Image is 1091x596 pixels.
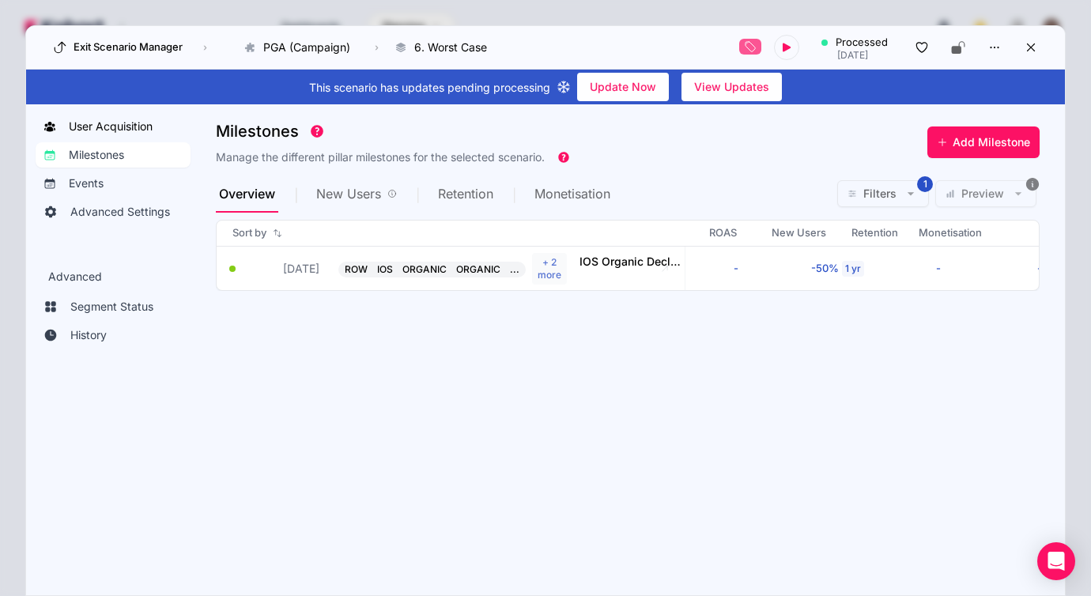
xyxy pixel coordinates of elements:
a: Advanced Settings [36,199,191,224]
span: 1 [917,176,933,192]
div: 1 yr [842,261,864,277]
span: Segment Status [70,299,153,315]
button: Update Now [577,73,669,101]
div: Retention [435,175,531,213]
div: Monetisation [531,175,613,213]
span: ORGANIC [402,263,447,275]
button: - [685,253,787,285]
a: User Acquisition [36,114,191,139]
div: [DATE] [821,51,888,60]
button: Filters1 [837,180,929,207]
span: ORGANIC [456,263,500,275]
button: Exit Scenario Manager [48,35,187,60]
div: -50% [811,261,839,277]
mat-tab-body: Overview [216,213,1040,291]
div: Overview [216,175,313,213]
span: Preview [961,186,1004,202]
button: - [989,253,1090,285]
span: Update Now [590,75,656,99]
button: [DATE] [248,260,319,277]
span: Monetisation [534,187,610,200]
div: - [936,261,941,277]
button: Sort by [229,222,285,244]
button: Add Milestone [927,126,1040,158]
a: Milestones [36,142,191,168]
h3: Manage the different pillar milestones for the selected scenario. [216,149,545,165]
span: Events [69,175,104,191]
div: + 2 more [532,253,567,285]
div: ... [505,262,524,277]
span: Retention [438,187,493,200]
span: Milestones [69,147,124,163]
span: IOS Organic Decline [579,253,681,270]
span: New Users [316,187,381,200]
span: View Updates [694,75,769,99]
div: Monetisation [912,225,988,241]
span: Filters [863,186,897,202]
a: Events [36,171,191,196]
button: View Updates [681,73,782,101]
button: Preview [935,180,1036,207]
span: Sort by [232,225,266,241]
div: New Users [313,175,435,213]
span: Milestones [216,123,299,139]
button: -50%1 yr [787,253,888,285]
h3: Advanced [36,269,191,291]
div: IOS [372,262,398,277]
span: ROW [345,263,368,276]
span: Add Milestone [953,134,1030,150]
div: Tooltip anchor [557,150,571,164]
div: Retention [836,225,912,241]
div: Open Intercom Messenger [1037,542,1075,580]
div: New Users [761,225,836,241]
div: - [734,261,738,277]
a: Segment Status [36,294,191,319]
span: Advanced Settings [70,204,170,220]
span: This scenario has updates pending processing [309,79,550,96]
button: ROWIOSORGANICORGANIC...+ 2 moreIOS Organic Decline [338,253,681,285]
span: Overview [219,187,275,200]
a: History [36,323,191,348]
span: History [70,327,107,343]
div: ROAS [685,225,761,241]
button: - [888,253,989,285]
div: - [1037,261,1042,277]
span: User Acquisition [69,119,153,134]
